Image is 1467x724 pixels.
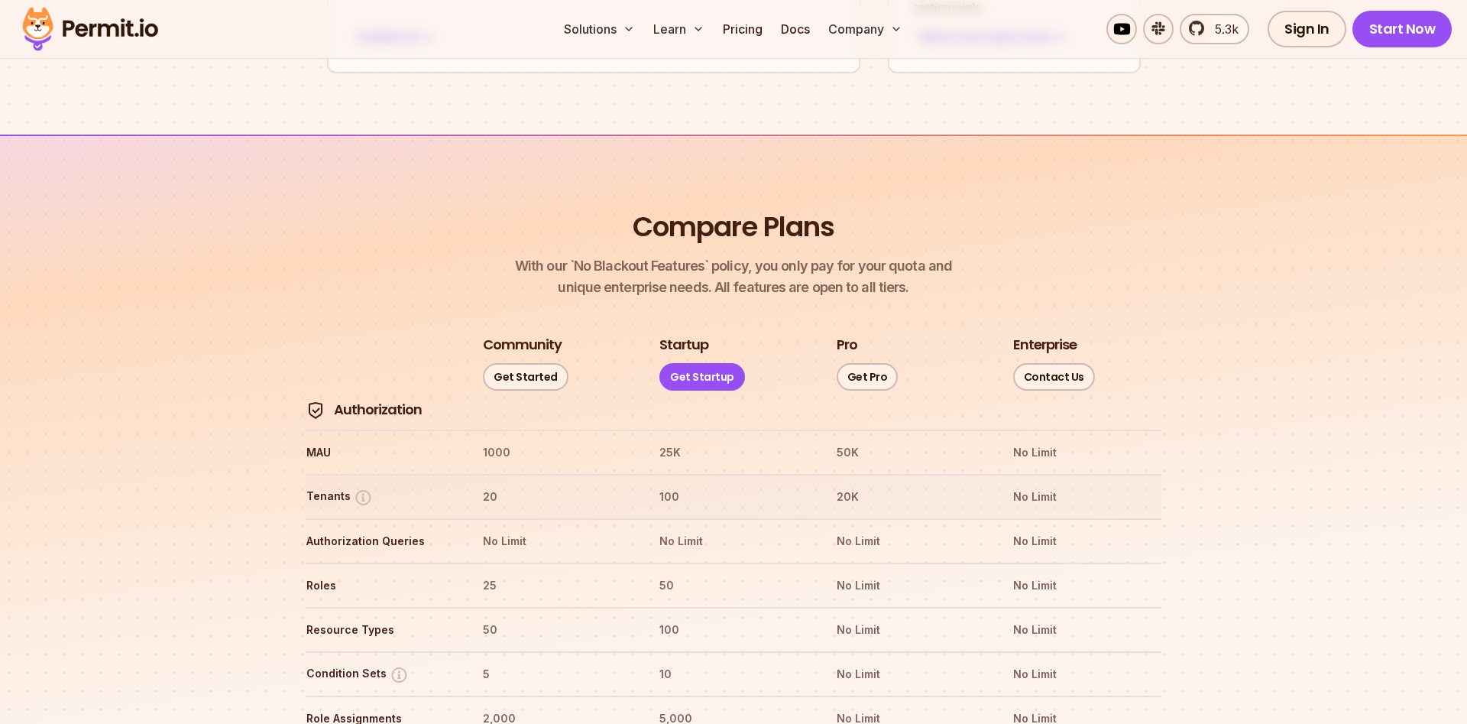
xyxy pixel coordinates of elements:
[1012,573,1161,598] th: No Limit
[659,529,808,554] th: No Limit
[633,208,834,246] h2: Compare Plans
[515,255,952,277] span: With our `No Blackout Features` policy, you only pay for your quota and
[482,440,631,465] th: 1000
[659,440,808,465] th: 25K
[483,336,562,355] h3: Community
[306,618,455,642] th: Resource Types
[659,363,745,391] a: Get Startup
[1012,662,1161,687] th: No Limit
[1013,336,1077,355] h3: Enterprise
[306,665,409,684] button: Condition Sets
[1206,20,1239,38] span: 5.3k
[306,401,325,420] img: Authorization
[836,440,985,465] th: 50K
[717,14,769,44] a: Pricing
[1268,11,1346,47] a: Sign In
[822,14,908,44] button: Company
[482,662,631,687] th: 5
[837,363,899,391] a: Get Pro
[647,14,711,44] button: Learn
[836,485,985,509] th: 20K
[483,363,568,391] a: Get Started
[1012,618,1161,642] th: No Limit
[836,618,985,642] th: No Limit
[836,573,985,598] th: No Limit
[837,336,857,355] h3: Pro
[482,485,631,509] th: 20
[1352,11,1452,47] a: Start Now
[334,401,422,420] h4: Authorization
[482,573,631,598] th: 25
[659,336,708,355] h3: Startup
[306,488,373,507] button: Tenants
[659,618,808,642] th: 100
[659,662,808,687] th: 10
[1180,14,1249,44] a: 5.3k
[15,3,165,55] img: Permit logo
[1012,529,1161,554] th: No Limit
[558,14,641,44] button: Solutions
[1012,485,1161,509] th: No Limit
[1013,363,1095,391] a: Contact Us
[775,14,816,44] a: Docs
[515,255,952,298] p: unique enterprise needs. All features are open to all tiers.
[306,440,455,465] th: MAU
[659,485,808,509] th: 100
[659,573,808,598] th: 50
[482,529,631,554] th: No Limit
[306,529,455,554] th: Authorization Queries
[306,573,455,598] th: Roles
[836,529,985,554] th: No Limit
[836,662,985,687] th: No Limit
[1012,440,1161,465] th: No Limit
[482,618,631,642] th: 50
